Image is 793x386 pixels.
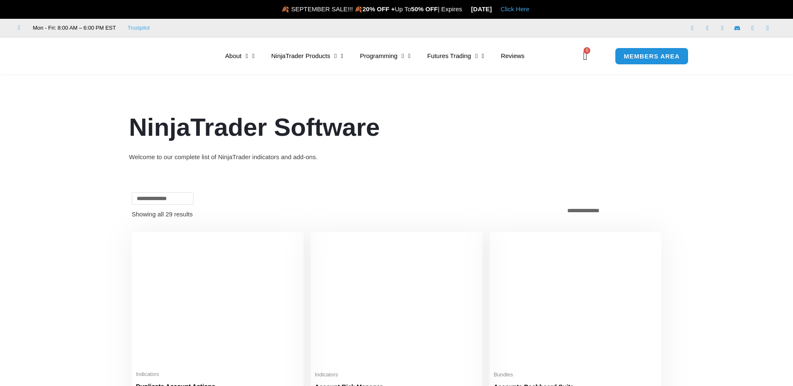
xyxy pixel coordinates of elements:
[129,110,664,145] h1: NinjaTrader Software
[129,151,664,163] div: Welcome to our complete list of NinjaTrader indicators and add-ons.
[411,5,438,13] strong: 50% OFF
[31,23,116,33] span: Mon - Fri: 8:00 AM – 6:00 PM EST
[97,41,187,71] img: LogoAI | Affordable Indicators – NinjaTrader
[362,5,395,13] strong: 20% OFF +
[217,46,581,66] nav: Menu
[615,48,688,65] a: MEMBERS AREA
[584,47,590,54] span: 0
[494,371,657,378] span: Bundles
[471,5,492,13] strong: [DATE]
[571,44,600,68] a: 0
[352,46,419,66] a: Programming
[494,236,657,366] img: Accounts Dashboard Suite
[315,371,478,378] span: Indicators
[136,236,299,366] img: Duplicate Account Actions
[500,5,529,13] a: Click Here
[563,205,661,216] select: Shop order
[419,46,492,66] a: Futures Trading
[132,211,193,217] p: Showing all 29 results
[492,46,533,66] a: Reviews
[281,5,471,13] span: 🍂 SEPTEMBER SALE!!! 🍂 Up To | Expires
[217,46,263,66] a: About
[263,46,352,66] a: NinjaTrader Products
[624,53,680,59] span: MEMBERS AREA
[463,6,469,12] img: ⌛
[127,23,150,33] a: Trustpilot
[315,236,478,366] img: Account Risk Manager
[136,371,299,378] span: Indicators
